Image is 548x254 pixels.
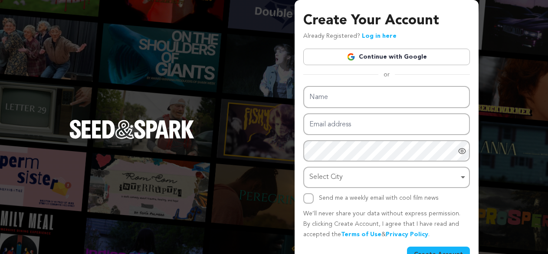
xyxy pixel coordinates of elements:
a: Log in here [362,33,397,39]
label: Send me a weekly email with cool film news [319,195,439,201]
a: Show password as plain text. Warning: this will display your password on the screen. [458,147,466,155]
a: Terms of Use [341,231,381,238]
p: Already Registered? [303,31,397,42]
img: Seed&Spark Logo [69,120,194,139]
input: Name [303,86,470,108]
a: Seed&Spark Homepage [69,120,194,156]
a: Privacy Policy [386,231,428,238]
span: or [378,70,395,79]
img: Google logo [347,53,355,61]
input: Email address [303,113,470,135]
h3: Create Your Account [303,10,470,31]
div: Select City [309,171,459,184]
a: Continue with Google [303,49,470,65]
p: We’ll never share your data without express permission. By clicking Create Account, I agree that ... [303,209,470,240]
